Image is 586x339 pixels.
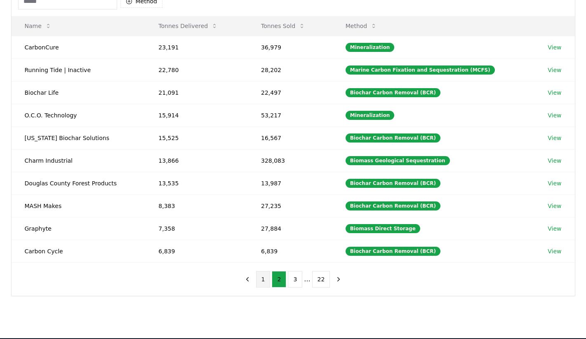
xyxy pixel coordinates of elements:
div: Biochar Carbon Removal (BCR) [346,201,440,210]
button: Tonnes Sold [254,18,312,34]
button: 22 [312,271,330,288]
td: 36,979 [248,36,332,58]
a: View [548,89,561,97]
li: ... [304,274,310,284]
a: View [548,224,561,233]
td: [US_STATE] Biochar Solutions [12,126,146,149]
button: Tonnes Delivered [152,18,224,34]
td: 23,191 [145,36,248,58]
td: 7,358 [145,217,248,240]
td: 53,217 [248,104,332,126]
td: 16,567 [248,126,332,149]
div: Marine Carbon Fixation and Sequestration (MCFS) [346,65,495,75]
div: Mineralization [346,111,395,120]
div: Mineralization [346,43,395,52]
div: Biomass Geological Sequestration [346,156,450,165]
a: View [548,66,561,74]
div: Biochar Carbon Removal (BCR) [346,88,440,97]
a: View [548,179,561,187]
a: View [548,43,561,51]
td: Biochar Life [12,81,146,104]
a: View [548,157,561,165]
td: 13,535 [145,172,248,194]
div: Biochar Carbon Removal (BCR) [346,247,440,256]
td: 13,987 [248,172,332,194]
td: 8,383 [145,194,248,217]
td: MASH Makes [12,194,146,217]
div: Biochar Carbon Removal (BCR) [346,179,440,188]
td: Running Tide | Inactive [12,58,146,81]
a: View [548,247,561,255]
td: 13,866 [145,149,248,172]
td: 15,525 [145,126,248,149]
button: previous page [240,271,254,288]
td: Charm Industrial [12,149,146,172]
td: Douglas County Forest Products [12,172,146,194]
td: Carbon Cycle [12,240,146,262]
td: 6,839 [248,240,332,262]
button: 2 [272,271,286,288]
div: Biomass Direct Storage [346,224,420,233]
a: View [548,111,561,119]
button: 3 [288,271,302,288]
td: 6,839 [145,240,248,262]
button: Method [339,18,384,34]
button: 1 [256,271,271,288]
td: 21,091 [145,81,248,104]
div: Biochar Carbon Removal (BCR) [346,133,440,143]
button: Name [18,18,58,34]
td: 328,083 [248,149,332,172]
td: 27,884 [248,217,332,240]
button: next page [332,271,346,288]
td: 28,202 [248,58,332,81]
td: 22,780 [145,58,248,81]
td: Graphyte [12,217,146,240]
td: 27,235 [248,194,332,217]
td: O.C.O. Technology [12,104,146,126]
a: View [548,202,561,210]
td: CarbonCure [12,36,146,58]
a: View [548,134,561,142]
td: 22,497 [248,81,332,104]
td: 15,914 [145,104,248,126]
